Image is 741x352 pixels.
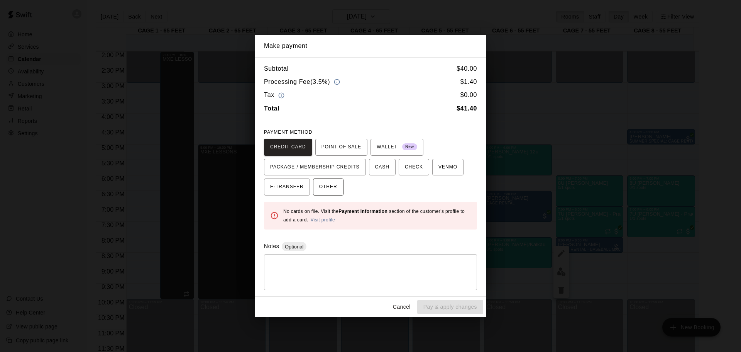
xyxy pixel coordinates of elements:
[264,129,312,135] span: PAYMENT METHOD
[310,217,335,223] a: Visit profile
[369,159,396,176] button: CASH
[264,139,312,156] button: CREDIT CARD
[264,64,289,74] h6: Subtotal
[338,209,387,214] b: Payment Information
[460,90,477,100] h6: $ 0.00
[255,35,486,57] h2: Make payment
[282,244,306,250] span: Optional
[283,209,465,223] span: No cards on file. Visit the section of the customer's profile to add a card.
[313,179,343,196] button: OTHER
[457,64,477,74] h6: $ 40.00
[460,77,477,87] h6: $ 1.40
[402,142,417,152] span: New
[377,141,417,153] span: WALLET
[264,77,342,87] h6: Processing Fee ( 3.5% )
[438,161,457,173] span: VENMO
[405,161,423,173] span: CHECK
[264,159,366,176] button: PACKAGE / MEMBERSHIP CREDITS
[270,181,304,193] span: E-TRANSFER
[264,105,279,112] b: Total
[399,159,429,176] button: CHECK
[270,161,360,173] span: PACKAGE / MEMBERSHIP CREDITS
[315,139,367,156] button: POINT OF SALE
[264,179,310,196] button: E-TRANSFER
[270,141,306,153] span: CREDIT CARD
[432,159,464,176] button: VENMO
[457,105,477,112] b: $ 41.40
[375,161,389,173] span: CASH
[264,243,279,249] label: Notes
[370,139,423,156] button: WALLET New
[321,141,361,153] span: POINT OF SALE
[389,300,414,314] button: Cancel
[264,90,286,100] h6: Tax
[319,181,337,193] span: OTHER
